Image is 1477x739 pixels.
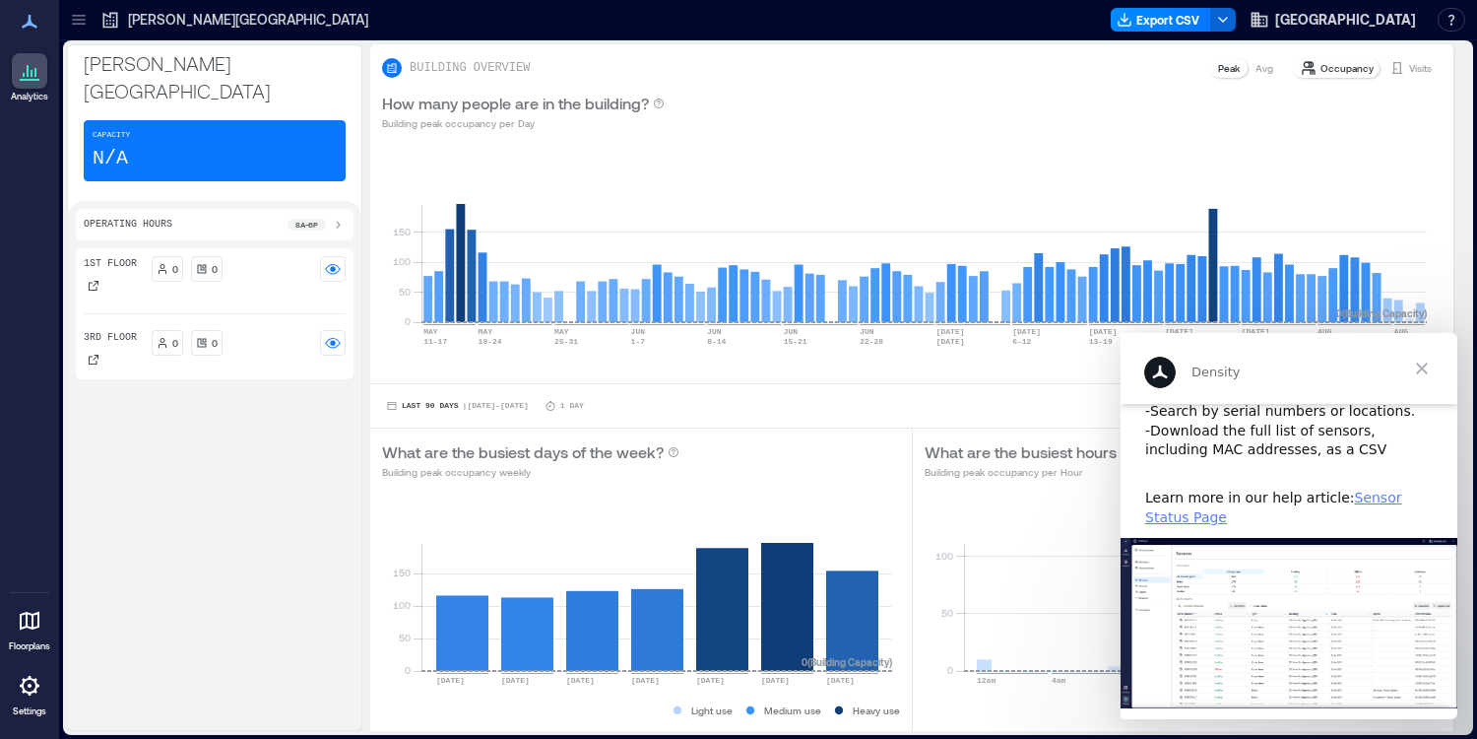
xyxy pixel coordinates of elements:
tspan: 0 [405,664,411,676]
p: Light use [691,703,733,718]
text: JUN [860,327,874,336]
tspan: 100 [393,255,411,267]
text: JUN [707,327,722,336]
text: 8-14 [707,337,726,346]
text: MAY [423,327,438,336]
button: [GEOGRAPHIC_DATA] [1244,4,1422,35]
text: [DATE] [566,676,595,685]
p: Heavy use [853,703,900,718]
text: [DATE] [1242,327,1270,336]
text: [DATE] [1165,327,1193,336]
p: What are the busiest days of the week? [382,440,664,464]
text: MAY [479,327,493,336]
p: Analytics [11,91,48,102]
p: Peak [1218,60,1240,76]
p: Floorplans [9,640,50,652]
a: Settings [6,662,53,723]
text: 25-31 [554,337,578,346]
text: 4am [1052,676,1066,685]
tspan: 0 [946,664,952,676]
text: 6-12 [1012,337,1031,346]
tspan: 50 [399,286,411,298]
text: 12am [977,676,995,685]
text: [DATE] [761,676,790,685]
text: AUG [1394,327,1409,336]
p: What are the busiest hours of the day? [925,440,1199,464]
text: [DATE] [1089,327,1118,336]
tspan: 50 [399,632,411,643]
p: 8a - 6p [295,219,318,231]
text: 22-28 [860,337,883,346]
text: [DATE] [1012,327,1041,336]
text: MAY [554,327,569,336]
text: 15-21 [784,337,807,346]
tspan: 50 [940,607,952,619]
text: [DATE] [436,676,465,685]
text: 18-24 [479,337,502,346]
p: Building peak occupancy per Hour [925,464,1215,480]
text: [DATE] [631,676,660,685]
tspan: 0 [405,315,411,327]
p: How many people are in the building? [382,92,649,115]
p: N/A [93,145,128,172]
p: 3rd Floor [84,330,137,346]
tspan: 100 [393,599,411,611]
p: Visits [1409,60,1432,76]
p: [PERSON_NAME][GEOGRAPHIC_DATA] [84,49,346,104]
text: JUN [784,327,799,336]
button: Export CSV [1111,8,1211,32]
p: Operating Hours [84,217,172,233]
a: Floorplans [3,597,56,658]
p: Medium use [764,703,821,718]
p: Building peak occupancy weekly [382,464,679,480]
a: Analytics [5,47,54,108]
p: [PERSON_NAME][GEOGRAPHIC_DATA] [128,10,368,30]
text: JUN [631,327,646,336]
p: 1st Floor [84,256,137,272]
text: AUG [1317,327,1332,336]
iframe: Intercom live chat message [1121,333,1457,719]
p: Avg [1255,60,1273,76]
p: 0 [172,261,178,277]
text: [DATE] [826,676,855,685]
text: [DATE] [936,337,965,346]
tspan: 150 [393,226,411,237]
tspan: 150 [393,567,411,578]
p: Building peak occupancy per Day [382,115,665,131]
text: [DATE] [501,676,530,685]
text: 1-7 [631,337,646,346]
span: [GEOGRAPHIC_DATA] [1275,10,1416,30]
text: [DATE] [936,327,965,336]
text: 11-17 [423,337,447,346]
p: Capacity [93,129,130,141]
p: 0 [212,335,218,351]
p: Settings [13,705,46,717]
tspan: 100 [934,550,952,562]
p: 0 [212,261,218,277]
button: Last 90 Days |[DATE]-[DATE] [382,396,533,416]
p: 1 Day [560,400,584,412]
text: [DATE] [696,676,725,685]
p: BUILDING OVERVIEW [410,60,530,76]
p: 0 [172,335,178,351]
text: 13-19 [1089,337,1113,346]
p: Occupancy [1320,60,1374,76]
